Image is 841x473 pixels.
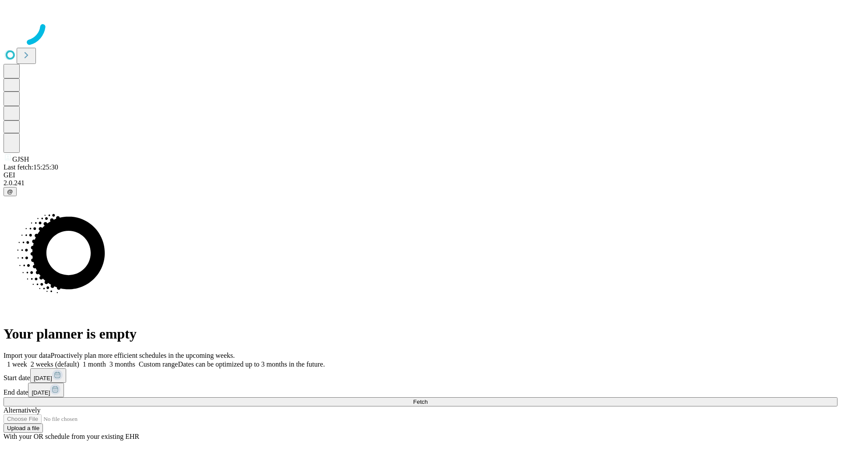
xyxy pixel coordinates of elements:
[4,424,43,433] button: Upload a file
[51,352,235,359] span: Proactively plan more efficient schedules in the upcoming weeks.
[4,171,837,179] div: GEI
[110,360,135,368] span: 3 months
[4,179,837,187] div: 2.0.241
[12,155,29,163] span: GJSH
[4,326,837,342] h1: Your planner is empty
[4,397,837,406] button: Fetch
[32,389,50,396] span: [DATE]
[83,360,106,368] span: 1 month
[7,360,27,368] span: 1 week
[4,433,139,440] span: With your OR schedule from your existing EHR
[4,352,51,359] span: Import your data
[4,368,837,383] div: Start date
[30,368,66,383] button: [DATE]
[34,375,52,381] span: [DATE]
[139,360,178,368] span: Custom range
[4,406,40,414] span: Alternatively
[31,360,79,368] span: 2 weeks (default)
[7,188,13,195] span: @
[413,399,428,405] span: Fetch
[28,383,64,397] button: [DATE]
[4,163,58,171] span: Last fetch: 15:25:30
[4,383,837,397] div: End date
[4,187,17,196] button: @
[178,360,325,368] span: Dates can be optimized up to 3 months in the future.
